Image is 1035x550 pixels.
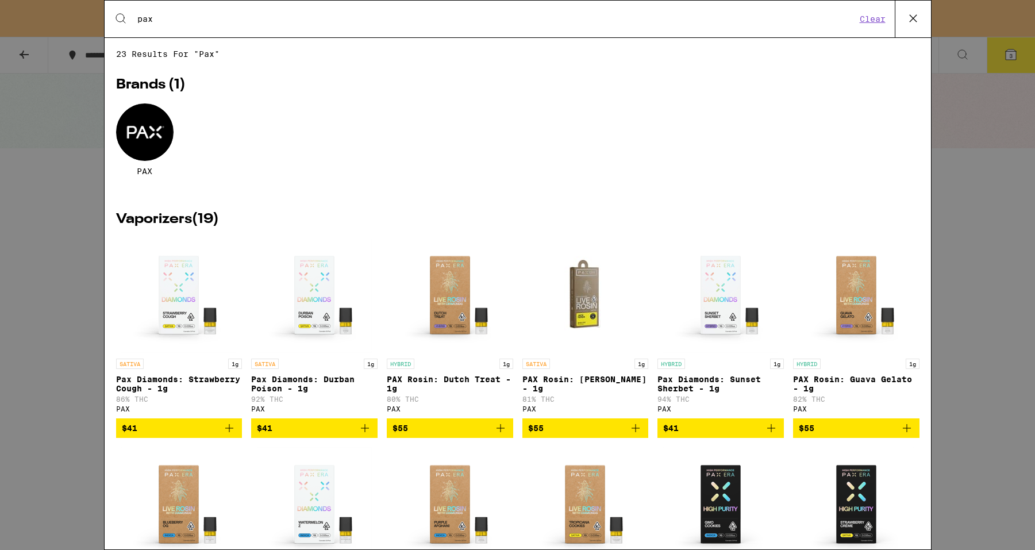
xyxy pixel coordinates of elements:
[856,14,889,24] button: Clear
[116,359,144,369] p: SATIVA
[137,167,152,176] span: PAX
[657,405,784,413] div: PAX
[116,418,243,438] button: Add to bag
[657,359,685,369] p: HYBRID
[793,359,821,369] p: HYBRID
[137,14,856,24] input: Search for products & categories
[251,418,378,438] button: Add to bag
[522,395,649,403] p: 81% THC
[799,424,814,433] span: $55
[522,418,649,438] button: Add to bag
[257,424,272,433] span: $41
[251,395,378,403] p: 92% THC
[251,405,378,413] div: PAX
[257,238,372,353] img: PAX - Pax Diamonds: Durban Poison - 1g
[122,424,137,433] span: $41
[793,375,919,393] p: PAX Rosin: Guava Gelato - 1g
[387,375,513,393] p: PAX Rosin: Dutch Treat - 1g
[799,238,914,353] img: PAX - PAX Rosin: Guava Gelato - 1g
[121,238,236,353] img: PAX - Pax Diamonds: Strawberry Cough - 1g
[387,405,513,413] div: PAX
[7,8,83,17] span: Hi. Need any help?
[663,424,679,433] span: $41
[793,238,919,418] a: Open page for PAX Rosin: Guava Gelato - 1g from PAX
[393,424,408,433] span: $55
[116,213,919,226] h2: Vaporizers ( 19 )
[251,359,279,369] p: SATIVA
[116,49,919,59] span: 23 results for "pax"
[793,418,919,438] button: Add to bag
[499,359,513,369] p: 1g
[387,418,513,438] button: Add to bag
[116,395,243,403] p: 86% THC
[657,375,784,393] p: Pax Diamonds: Sunset Sherbet - 1g
[116,375,243,393] p: Pax Diamonds: Strawberry Cough - 1g
[522,375,649,393] p: PAX Rosin: [PERSON_NAME] - 1g
[387,359,414,369] p: HYBRID
[251,238,378,418] a: Open page for Pax Diamonds: Durban Poison - 1g from PAX
[793,395,919,403] p: 82% THC
[657,395,784,403] p: 94% THC
[793,405,919,413] div: PAX
[634,359,648,369] p: 1g
[770,359,784,369] p: 1g
[663,238,778,353] img: PAX - Pax Diamonds: Sunset Sherbet - 1g
[387,238,513,418] a: Open page for PAX Rosin: Dutch Treat - 1g from PAX
[522,405,649,413] div: PAX
[116,405,243,413] div: PAX
[387,395,513,403] p: 80% THC
[657,418,784,438] button: Add to bag
[116,78,919,92] h2: Brands ( 1 )
[522,359,550,369] p: SATIVA
[364,359,378,369] p: 1g
[393,238,507,353] img: PAX - PAX Rosin: Dutch Treat - 1g
[228,359,242,369] p: 1g
[528,238,642,353] img: PAX - PAX Rosin: Jack Herer - 1g
[251,375,378,393] p: Pax Diamonds: Durban Poison - 1g
[522,238,649,418] a: Open page for PAX Rosin: Jack Herer - 1g from PAX
[657,238,784,418] a: Open page for Pax Diamonds: Sunset Sherbet - 1g from PAX
[116,238,243,418] a: Open page for Pax Diamonds: Strawberry Cough - 1g from PAX
[906,359,919,369] p: 1g
[528,424,544,433] span: $55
